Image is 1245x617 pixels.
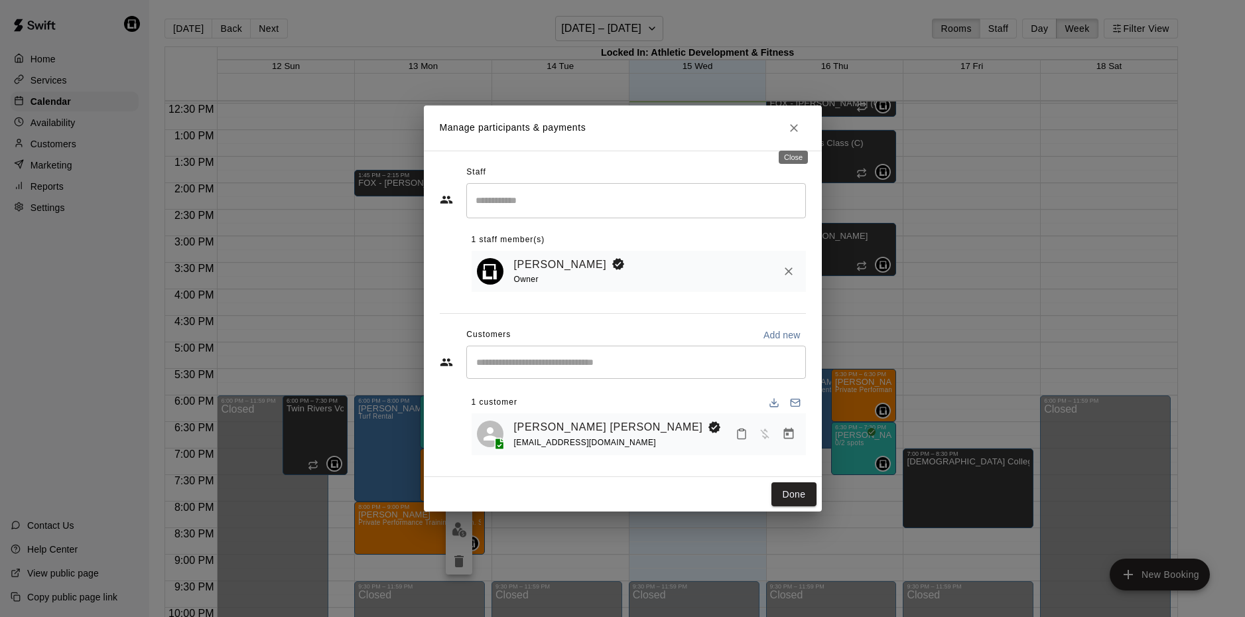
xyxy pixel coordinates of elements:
[477,258,503,285] img: Justin Struyk
[612,257,625,271] svg: Booking Owner
[730,423,753,445] button: Mark attendance
[779,151,808,164] div: Close
[440,121,586,135] p: Manage participants & payments
[777,422,801,446] button: Manage bookings & payment
[477,421,503,447] div: Connor Nicholson
[777,259,801,283] button: Remove
[785,392,806,413] button: Email participants
[763,392,785,413] button: Download list
[440,193,453,206] svg: Staff
[440,356,453,369] svg: Customers
[466,324,511,346] span: Customers
[466,162,486,183] span: Staff
[466,346,806,379] div: Start typing to search customers...
[763,328,801,342] p: Add new
[514,256,607,273] a: [PERSON_NAME]
[514,275,539,284] span: Owner
[514,419,703,436] a: [PERSON_NAME] [PERSON_NAME]
[708,421,721,434] svg: Booking Owner
[472,230,545,251] span: 1 staff member(s)
[466,183,806,218] div: Search staff
[771,482,816,507] button: Done
[758,324,806,346] button: Add new
[514,438,657,447] span: [EMAIL_ADDRESS][DOMAIN_NAME]
[753,428,777,439] span: Has not paid
[472,392,517,413] span: 1 customer
[782,116,806,140] button: Close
